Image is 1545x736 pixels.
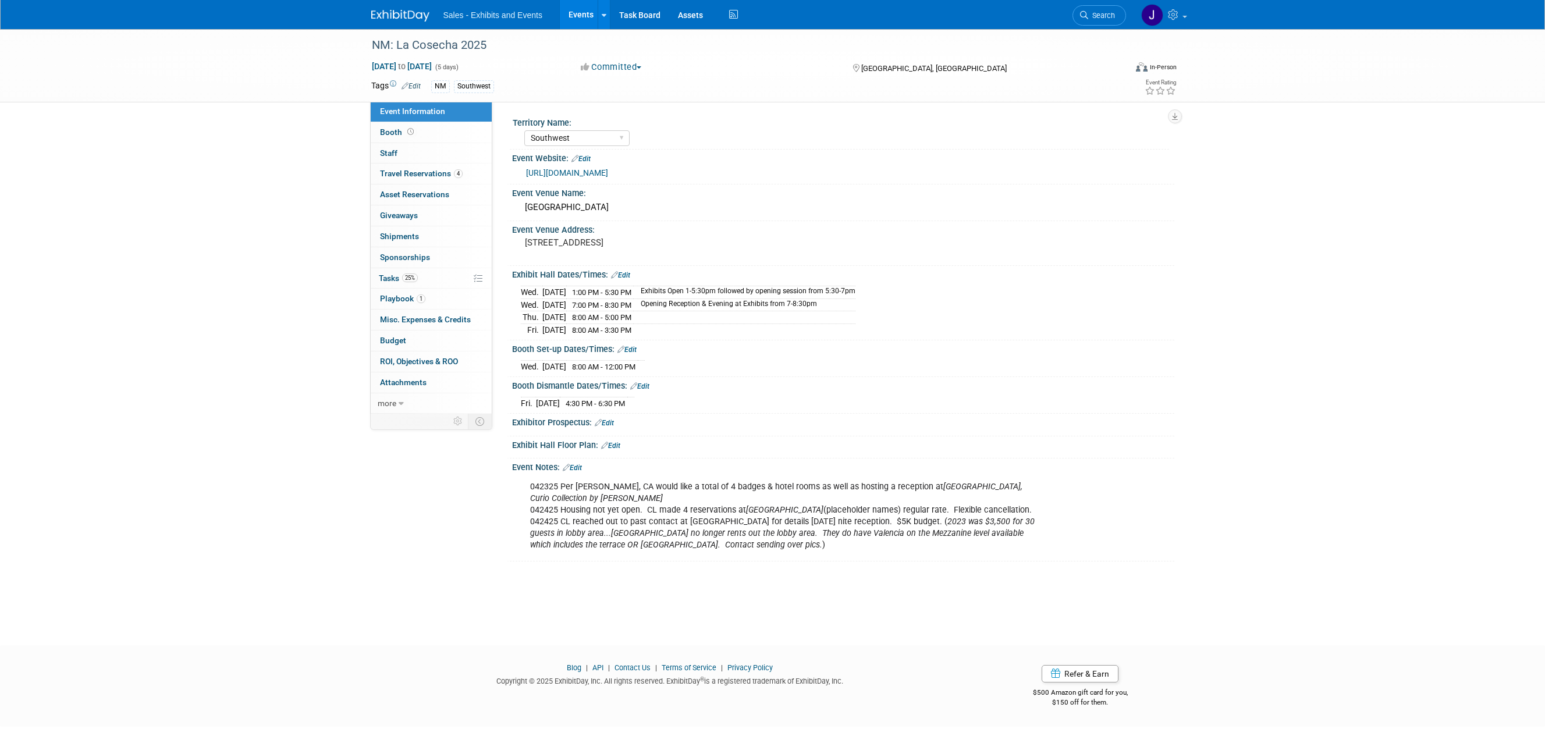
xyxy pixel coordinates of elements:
[371,673,969,687] div: Copyright © 2025 ExhibitDay, Inc. All rights reserved. ExhibitDay is a registered trademark of Ex...
[571,155,591,163] a: Edit
[454,80,494,93] div: Southwest
[443,10,542,20] span: Sales - Exhibits and Events
[986,680,1174,707] div: $500 Amazon gift card for you,
[512,221,1174,236] div: Event Venue Address:
[512,414,1174,429] div: Exhibitor Prospectus:
[402,273,418,282] span: 25%
[1042,665,1118,682] a: Refer & Earn
[371,184,492,205] a: Asset Reservations
[611,271,630,279] a: Edit
[380,106,445,116] span: Event Information
[434,63,459,71] span: (5 days)
[521,311,542,324] td: Thu.
[542,311,566,324] td: [DATE]
[380,378,427,387] span: Attachments
[380,336,406,345] span: Budget
[521,198,1166,216] div: [GEOGRAPHIC_DATA]
[572,313,631,322] span: 8:00 AM - 5:00 PM
[542,286,566,298] td: [DATE]
[380,169,463,178] span: Travel Reservations
[1057,61,1177,78] div: Event Format
[468,414,492,429] td: Toggle Event Tabs
[536,397,560,409] td: [DATE]
[371,372,492,393] a: Attachments
[718,663,726,672] span: |
[615,663,651,672] a: Contact Us
[380,232,419,241] span: Shipments
[521,323,542,336] td: Fri.
[1088,11,1115,20] span: Search
[563,464,582,472] a: Edit
[746,505,823,515] i: [GEOGRAPHIC_DATA]
[652,663,660,672] span: |
[630,382,649,390] a: Edit
[986,698,1174,707] div: $150 off for them.
[583,663,591,672] span: |
[371,61,432,72] span: [DATE] [DATE]
[371,10,429,22] img: ExhibitDay
[521,286,542,298] td: Wed.
[577,61,646,73] button: Committed
[512,340,1174,355] div: Booth Set-up Dates/Times:
[371,163,492,184] a: Travel Reservations4
[567,663,581,672] a: Blog
[605,663,613,672] span: |
[371,268,492,289] a: Tasks25%
[521,360,542,372] td: Wed.
[521,397,536,409] td: Fri.
[662,663,716,672] a: Terms of Service
[542,323,566,336] td: [DATE]
[371,205,492,226] a: Giveaways
[454,169,463,178] span: 4
[727,663,773,672] a: Privacy Policy
[396,62,407,71] span: to
[521,298,542,311] td: Wed.
[417,294,425,303] span: 1
[1136,62,1148,72] img: Format-Inperson.png
[368,35,1109,56] div: NM: La Cosecha 2025
[512,184,1174,199] div: Event Venue Name:
[1149,63,1177,72] div: In-Person
[380,357,458,366] span: ROI, Objectives & ROO
[378,399,396,408] span: more
[595,419,614,427] a: Edit
[402,82,421,90] a: Edit
[525,237,775,248] pre: [STREET_ADDRESS]
[380,190,449,199] span: Asset Reservations
[380,294,425,303] span: Playbook
[1072,5,1126,26] a: Search
[380,148,397,158] span: Staff
[371,351,492,372] a: ROI, Objectives & ROO
[371,393,492,414] a: more
[592,663,603,672] a: API
[380,211,418,220] span: Giveaways
[572,362,635,371] span: 8:00 AM - 12:00 PM
[512,150,1174,165] div: Event Website:
[371,143,492,163] a: Staff
[371,101,492,122] a: Event Information
[1141,4,1163,26] img: Joe Quinn
[405,127,416,136] span: Booth not reserved yet
[371,289,492,309] a: Playbook1
[371,226,492,247] a: Shipments
[431,80,450,93] div: NM
[700,676,704,682] sup: ®
[522,475,1046,557] div: 042325 Per [PERSON_NAME], CA would like a total of 4 badges & hotel rooms as well as hosting a re...
[371,247,492,268] a: Sponsorships
[617,346,637,354] a: Edit
[1145,80,1176,86] div: Event Rating
[371,80,421,93] td: Tags
[512,377,1174,392] div: Booth Dismantle Dates/Times:
[379,273,418,283] span: Tasks
[572,301,631,310] span: 7:00 PM - 8:30 PM
[380,315,471,324] span: Misc. Expenses & Credits
[861,64,1007,73] span: [GEOGRAPHIC_DATA], [GEOGRAPHIC_DATA]
[634,298,855,311] td: Opening Reception & Evening at Exhibits from 7-8:30pm
[542,298,566,311] td: [DATE]
[371,310,492,330] a: Misc. Expenses & Credits
[380,127,416,137] span: Booth
[512,436,1174,451] div: Exhibit Hall Floor Plan:
[566,399,625,408] span: 4:30 PM - 6:30 PM
[380,253,430,262] span: Sponsorships
[512,266,1174,281] div: Exhibit Hall Dates/Times:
